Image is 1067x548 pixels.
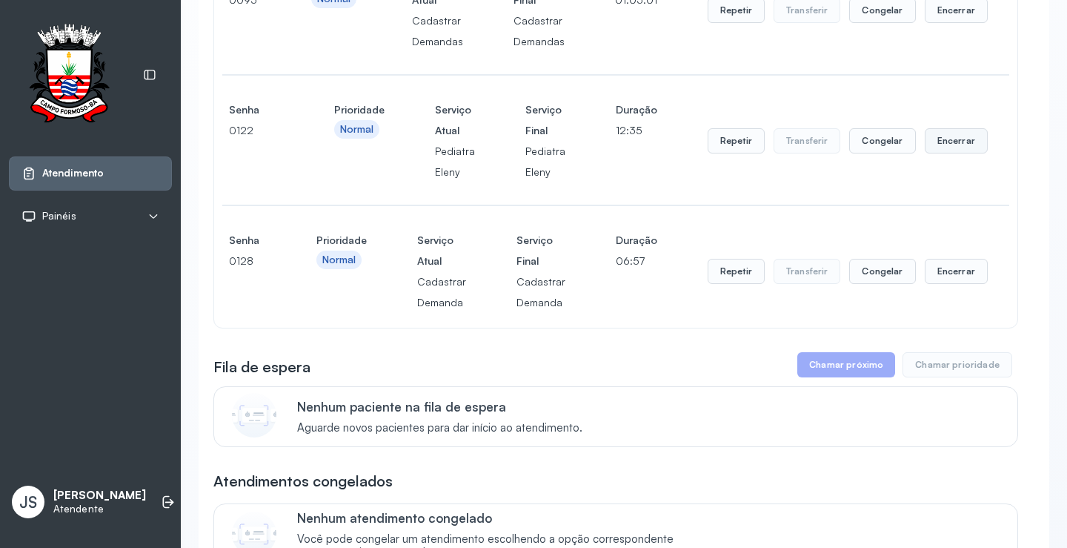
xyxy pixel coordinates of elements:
[925,259,988,284] button: Encerrar
[708,259,765,284] button: Repetir
[412,10,463,52] p: Cadastrar Demandas
[516,271,565,313] p: Cadastrar Demanda
[21,166,159,181] a: Atendimento
[516,230,565,271] h4: Serviço Final
[340,123,374,136] div: Normal
[616,120,657,141] p: 12:35
[849,259,915,284] button: Congelar
[903,352,1012,377] button: Chamar prioridade
[213,471,393,492] h3: Atendimentos congelados
[525,99,565,141] h4: Serviço Final
[297,510,689,526] p: Nenhum atendimento congelado
[229,120,284,141] p: 0122
[616,251,657,271] p: 06:57
[42,167,104,179] span: Atendimento
[513,10,565,52] p: Cadastrar Demandas
[417,271,466,313] p: Cadastrar Demanda
[525,141,565,182] p: Pediatra Eleny
[616,230,657,251] h4: Duração
[42,210,76,222] span: Painéis
[232,393,276,438] img: Imagem de CalloutCard
[53,489,146,503] p: [PERSON_NAME]
[435,141,475,182] p: Pediatra Eleny
[849,128,915,153] button: Congelar
[213,357,310,377] h3: Fila de espera
[16,24,122,127] img: Logotipo do estabelecimento
[229,230,266,251] h4: Senha
[229,251,266,271] p: 0128
[774,259,841,284] button: Transferir
[774,128,841,153] button: Transferir
[797,352,895,377] button: Chamar próximo
[53,503,146,515] p: Atendente
[297,399,582,415] p: Nenhum paciente na fila de espera
[322,254,356,266] div: Normal
[334,99,385,120] h4: Prioridade
[417,230,466,271] h4: Serviço Atual
[708,128,765,153] button: Repetir
[616,99,657,120] h4: Duração
[925,128,988,153] button: Encerrar
[435,99,475,141] h4: Serviço Atual
[316,230,367,251] h4: Prioridade
[229,99,284,120] h4: Senha
[297,421,582,435] span: Aguarde novos pacientes para dar início ao atendimento.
